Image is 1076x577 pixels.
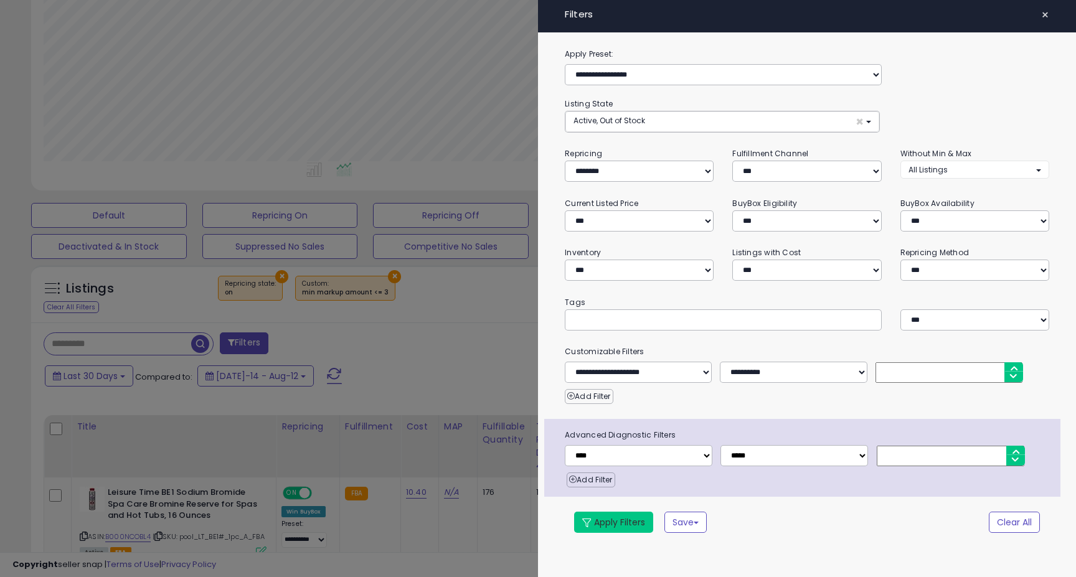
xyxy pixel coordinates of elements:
button: Add Filter [565,389,613,404]
small: BuyBox Availability [900,198,975,209]
button: × [1036,6,1054,24]
small: Current Listed Price [565,198,638,209]
button: Apply Filters [574,512,653,533]
button: All Listings [900,161,1049,179]
small: Repricing [565,148,602,159]
span: Advanced Diagnostic Filters [555,428,1060,442]
button: Save [664,512,707,533]
button: Active, Out of Stock × [565,111,879,132]
button: Clear All [989,512,1040,533]
button: Add Filter [567,472,615,487]
small: Listing State [565,98,613,109]
span: Active, Out of Stock [573,115,645,126]
span: × [856,115,864,128]
span: All Listings [908,164,948,175]
span: × [1041,6,1049,24]
small: Inventory [565,247,601,258]
small: Listings with Cost [732,247,801,258]
small: Without Min & Max [900,148,972,159]
h4: Filters [565,9,1049,20]
small: Tags [555,296,1059,309]
small: Customizable Filters [555,345,1059,359]
small: BuyBox Eligibility [732,198,797,209]
small: Fulfillment Channel [732,148,808,159]
label: Apply Preset: [555,47,1059,61]
small: Repricing Method [900,247,970,258]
